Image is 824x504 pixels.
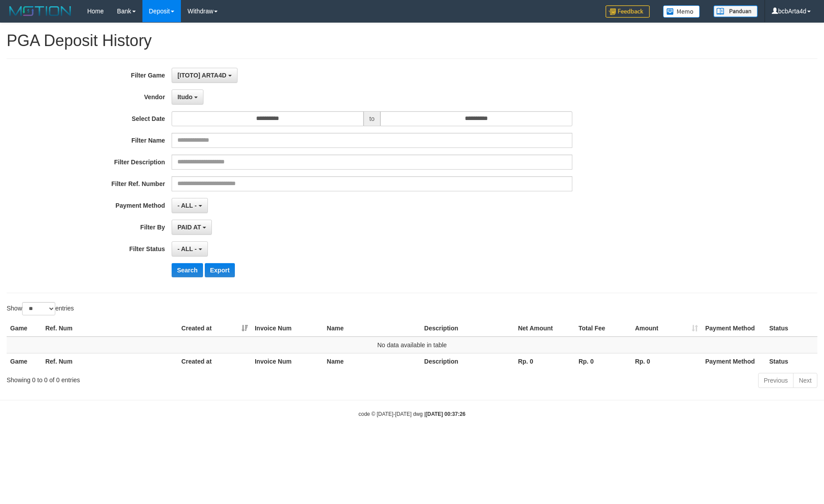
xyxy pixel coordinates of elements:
img: Button%20Memo.svg [663,5,700,18]
img: Feedback.jpg [606,5,650,18]
button: [ITOTO] ARTA4D [172,68,238,83]
span: - ALL - [177,245,197,252]
th: Ref. Num [42,353,178,369]
th: Invoice Num [251,353,323,369]
th: Payment Method [701,353,766,369]
th: Name [323,320,421,337]
th: Payment Method [701,320,766,337]
td: No data available in table [7,337,817,353]
span: [ITOTO] ARTA4D [177,72,226,79]
button: Itudo [172,89,203,105]
th: Created at: activate to sort column ascending [178,320,251,337]
button: Export [205,263,235,277]
th: Name [323,353,421,369]
th: Description [421,320,514,337]
span: Itudo [177,93,192,101]
button: - ALL - [172,241,207,256]
th: Rp. 0 [514,353,575,369]
button: PAID AT [172,220,212,235]
th: Ref. Num [42,320,178,337]
th: Game [7,320,42,337]
strong: [DATE] 00:37:26 [425,411,465,417]
button: - ALL - [172,198,207,213]
th: Created at [178,353,251,369]
th: Net Amount [514,320,575,337]
img: MOTION_logo.png [7,4,74,18]
select: Showentries [22,302,55,315]
th: Status [766,353,817,369]
span: PAID AT [177,224,201,231]
button: Search [172,263,203,277]
th: Total Fee [575,320,632,337]
h1: PGA Deposit History [7,32,817,50]
div: Showing 0 to 0 of 0 entries [7,372,337,384]
a: Previous [758,373,793,388]
th: Status [766,320,817,337]
span: - ALL - [177,202,197,209]
th: Rp. 0 [632,353,702,369]
span: to [364,111,380,126]
a: Next [793,373,817,388]
th: Invoice Num [251,320,323,337]
th: Game [7,353,42,369]
th: Rp. 0 [575,353,632,369]
th: Description [421,353,514,369]
label: Show entries [7,302,74,315]
th: Amount: activate to sort column ascending [632,320,702,337]
small: code © [DATE]-[DATE] dwg | [359,411,466,417]
img: panduan.png [713,5,758,17]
